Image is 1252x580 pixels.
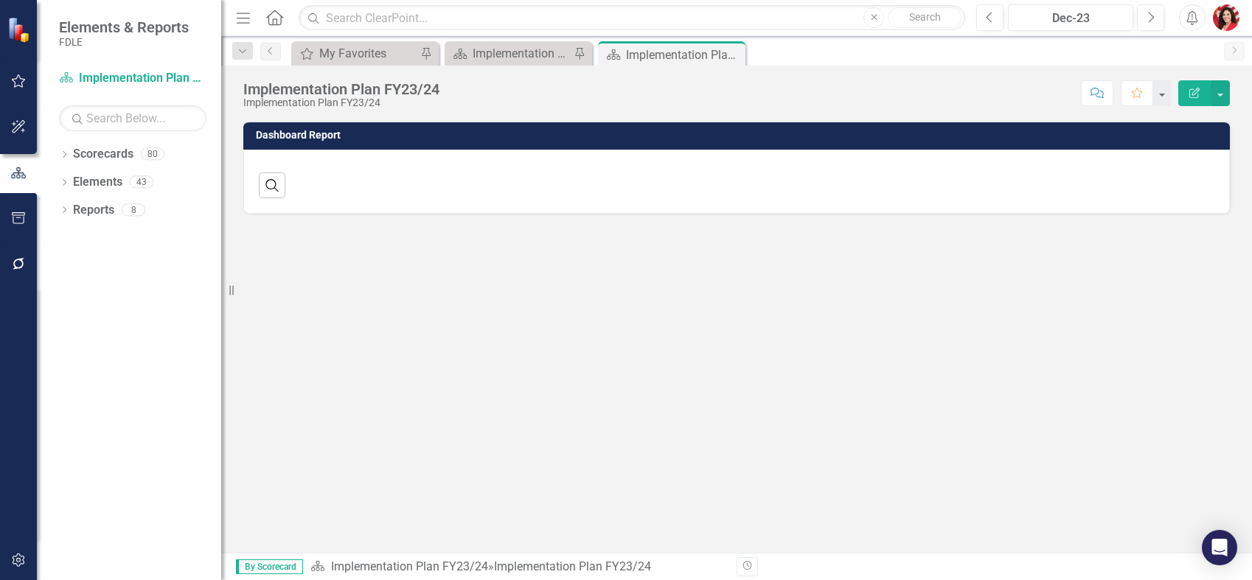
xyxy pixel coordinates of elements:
a: Implementation Plan FY25/26 [448,44,570,63]
div: 43 [130,176,153,189]
div: 80 [141,148,164,161]
div: 8 [122,203,145,216]
a: Elements [73,174,122,191]
div: » [310,559,726,576]
a: Reports [73,202,114,219]
span: Elements & Reports [59,18,189,36]
a: Scorecards [73,146,133,163]
a: My Favorites [295,44,417,63]
h3: Dashboard Report [256,130,1223,141]
div: Open Intercom Messenger [1202,530,1237,565]
div: My Favorites [319,44,417,63]
input: Search ClearPoint... [299,5,965,31]
span: Search [909,11,941,23]
input: Search Below... [59,105,206,131]
a: Implementation Plan FY23/24 [59,70,206,87]
img: ClearPoint Strategy [7,16,33,42]
button: Search [888,7,961,28]
div: Implementation Plan FY23/24 [243,97,439,108]
a: Implementation Plan FY23/24 [331,559,488,573]
span: By Scorecard [236,559,303,574]
div: Dec-23 [1013,10,1128,27]
div: Implementation Plan FY23/24 [243,81,439,97]
img: Caitlin Dawkins [1213,4,1239,31]
div: Implementation Plan FY25/26 [473,44,570,63]
small: FDLE [59,36,189,48]
div: Implementation Plan FY23/24 [494,559,651,573]
button: Dec-23 [1008,4,1133,31]
div: Implementation Plan FY23/24 [626,46,742,64]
